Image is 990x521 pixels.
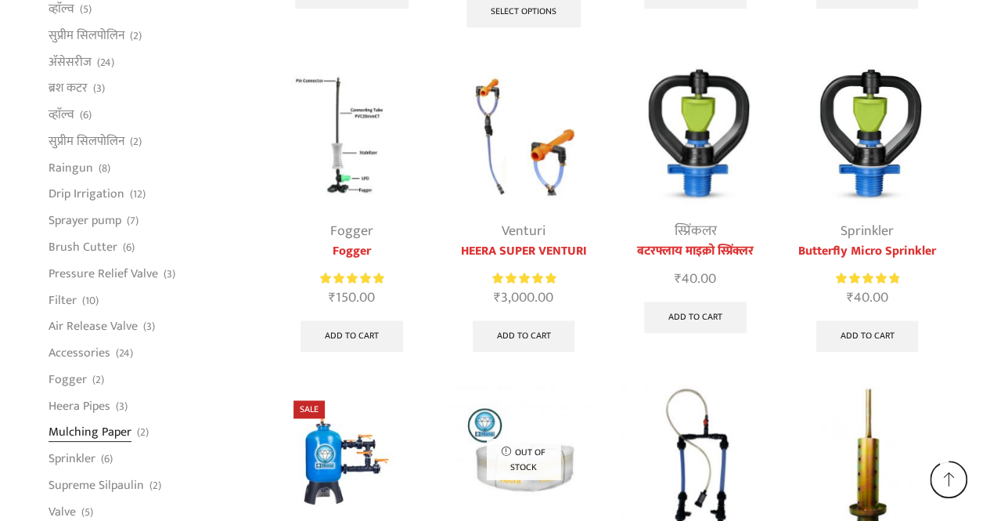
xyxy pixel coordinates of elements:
span: Rated out of 5 [835,270,898,287]
a: Fogger [278,242,426,261]
a: व्हाॅल्व [49,102,74,128]
a: Sprinkler [49,446,95,472]
span: ₹ [494,286,501,309]
div: Rated 5.00 out of 5 [320,270,383,287]
span: ₹ [329,286,336,309]
a: Butterfly Micro Sprinkler [793,242,941,261]
a: Air Release Valve [49,313,138,340]
span: (2) [130,28,142,44]
span: (2) [92,372,104,388]
img: Fogger [278,60,426,208]
a: Drip Irrigation [49,181,124,208]
a: Fogger [49,366,87,393]
a: Fogger [330,219,373,243]
a: Raingun [49,154,93,181]
span: (8) [99,161,110,176]
a: सुप्रीम सिलपोलिन [49,128,124,154]
bdi: 3,000.00 [494,286,553,309]
img: Butterfly Micro Sprinkler [793,60,941,208]
a: HEERA SUPER VENTURI [449,242,597,261]
span: (2) [149,478,161,494]
a: Sprinkler [841,219,894,243]
a: ब्रश कटर [49,75,88,102]
span: (6) [123,240,135,255]
a: Heera Pipes [49,393,110,419]
span: (24) [97,55,114,71]
span: (5) [80,2,92,17]
span: (3) [164,266,175,282]
span: (3) [143,319,155,335]
span: Rated out of 5 [492,270,556,287]
a: बटरफ्लाय माइक्रो स्प्रिंक्लर [621,242,769,261]
a: Supreme Silpaulin [49,472,144,499]
span: ₹ [846,286,853,309]
p: Out of stock [487,438,561,479]
a: सुप्रीम सिलपोलिन [49,22,124,49]
span: (7) [127,213,139,229]
span: (6) [101,451,113,467]
a: Filter [49,287,77,313]
a: अ‍ॅसेसरीज [49,49,92,75]
img: बटरफ्लाय माइक्रो स्प्रिंक्लर [621,60,769,208]
a: Brush Cutter [49,234,117,261]
span: (3) [93,81,105,96]
bdi: 40.00 [675,267,716,291]
a: स्प्रिंकलर [674,219,716,243]
span: (24) [116,346,133,361]
span: (5) [81,505,93,520]
a: Add to cart: “Fogger” [301,320,403,352]
img: Heera Super Venturi [449,60,597,208]
a: Sprayer pump [49,208,121,234]
a: Mulching Paper [49,419,131,446]
span: (10) [82,293,99,309]
bdi: 40.00 [846,286,887,309]
span: (6) [80,107,92,123]
span: (2) [137,425,149,440]
a: Venturi [502,219,545,243]
a: Add to cart: “Butterfly Micro Sprinkler” [816,320,919,352]
bdi: 150.00 [329,286,375,309]
span: Sale [293,400,325,418]
span: (12) [130,186,146,202]
span: (2) [130,134,142,150]
a: Add to cart: “बटरफ्लाय माइक्रो स्प्रिंक्लर” [644,302,747,333]
div: Rated 5.00 out of 5 [492,270,556,287]
a: Add to cart: “HEERA SUPER VENTURI” [473,320,575,352]
a: Pressure Relief Valve [49,260,158,287]
div: Rated 5.00 out of 5 [835,270,898,287]
a: Accessories [49,340,110,367]
span: Rated out of 5 [320,270,383,287]
span: ₹ [675,267,682,291]
span: (3) [116,399,128,414]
